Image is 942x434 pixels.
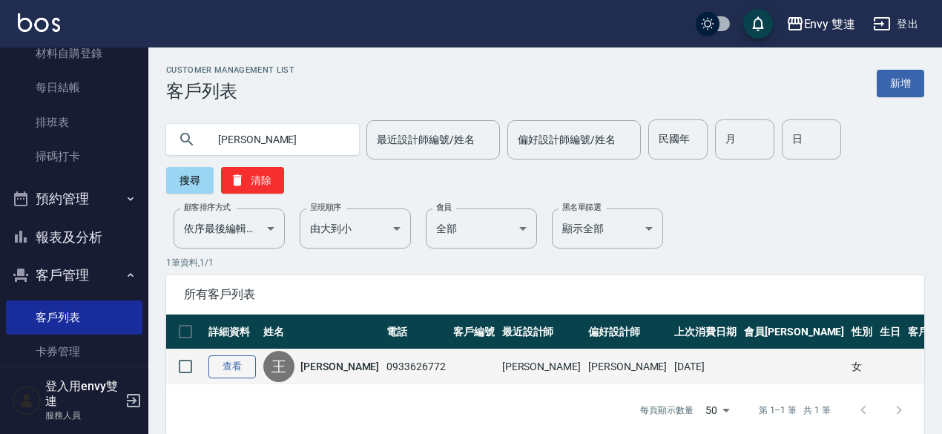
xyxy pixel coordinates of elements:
button: Envy 雙連 [780,9,862,39]
div: 顯示全部 [552,208,663,249]
label: 黑名單篩選 [562,202,601,213]
th: 電話 [383,315,449,349]
h3: 客戶列表 [166,81,294,102]
th: 會員[PERSON_NAME] [740,315,848,349]
td: [PERSON_NAME] [584,349,671,384]
button: 清除 [221,167,284,194]
th: 詳細資料 [205,315,260,349]
td: 0933626772 [383,349,449,384]
div: Envy 雙連 [804,15,856,33]
img: Logo [18,13,60,32]
p: 每頁顯示數量 [640,404,694,417]
a: 排班表 [6,105,142,139]
td: 女 [848,349,876,384]
label: 會員 [436,202,452,213]
a: [PERSON_NAME] [300,359,379,374]
a: 查看 [208,355,256,378]
input: 搜尋關鍵字 [208,119,347,160]
th: 姓名 [260,315,383,349]
h2: Customer Management List [166,65,294,75]
p: 1 筆資料, 1 / 1 [166,256,924,269]
th: 生日 [876,315,904,349]
p: 第 1–1 筆 共 1 筆 [759,404,831,417]
p: 服務人員 [45,409,121,422]
button: 報表及分析 [6,218,142,257]
th: 上次消費日期 [671,315,740,349]
a: 材料自購登錄 [6,36,142,70]
a: 新增 [877,70,924,97]
div: 全部 [426,208,537,249]
button: 搜尋 [166,167,214,194]
button: 預約管理 [6,180,142,218]
div: 王 [263,351,294,382]
img: Person [12,386,42,415]
div: 50 [699,390,735,430]
th: 客戶編號 [449,315,498,349]
th: 性別 [848,315,876,349]
a: 掃碼打卡 [6,139,142,174]
button: save [743,9,773,39]
a: 卡券管理 [6,335,142,369]
div: 由大到小 [300,208,411,249]
span: 所有客戶列表 [184,287,906,302]
td: [DATE] [671,349,740,384]
label: 顧客排序方式 [184,202,231,213]
button: 登出 [867,10,924,38]
th: 偏好設計師 [584,315,671,349]
a: 客戶列表 [6,300,142,335]
div: 依序最後編輯時間 [174,208,285,249]
a: 每日結帳 [6,70,142,105]
th: 最近設計師 [498,315,584,349]
h5: 登入用envy雙連 [45,379,121,409]
label: 呈現順序 [310,202,341,213]
button: 客戶管理 [6,256,142,295]
td: [PERSON_NAME] [498,349,584,384]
